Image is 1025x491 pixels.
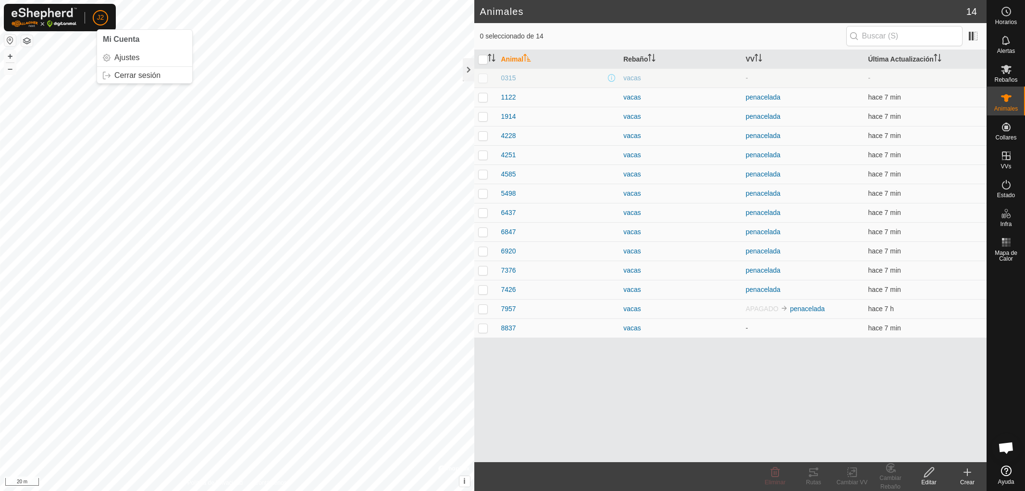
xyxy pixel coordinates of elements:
[501,323,516,333] span: 8837
[1000,221,1012,227] span: Infra
[623,92,738,102] div: vacas
[790,305,825,313] a: penacelada
[868,170,901,178] span: 12 sept 2025, 18:02
[998,479,1014,485] span: Ayuda
[746,189,780,197] a: penacelada
[948,478,987,487] div: Crear
[501,150,516,160] span: 4251
[868,189,901,197] span: 12 sept 2025, 18:02
[103,35,139,43] span: Mi Cuenta
[4,35,16,46] button: Restablecer Mapa
[501,265,516,276] span: 7376
[966,4,977,19] span: 14
[501,285,516,295] span: 7426
[746,209,780,216] a: penacelada
[114,54,139,62] span: Ajustes
[4,50,16,62] button: +
[254,478,286,487] a: Contáctenos
[746,305,778,313] span: APAGADO
[463,477,465,485] span: i
[868,324,901,332] span: 12 sept 2025, 18:02
[868,113,901,120] span: 12 sept 2025, 18:02
[742,50,864,69] th: VV
[868,151,901,159] span: 12 sept 2025, 18:02
[746,151,780,159] a: penacelada
[501,112,516,122] span: 1914
[501,92,516,102] span: 1122
[497,50,620,69] th: Animal
[746,74,748,82] app-display-virtual-paddock-transition: -
[623,189,738,199] div: vacas
[21,35,33,47] button: Capas del Mapa
[994,106,1018,112] span: Animales
[501,169,516,179] span: 4585
[868,266,901,274] span: 12 sept 2025, 18:02
[780,304,788,312] img: hasta
[871,474,910,491] div: Cambiar Rebaño
[619,50,742,69] th: Rebaño
[623,227,738,237] div: vacas
[746,228,780,236] a: penacelada
[864,50,987,69] th: Última Actualización
[623,169,738,179] div: vacas
[501,131,516,141] span: 4228
[623,150,738,160] div: vacas
[833,478,871,487] div: Cambiar VV
[992,433,1021,462] div: Chat abierto
[746,247,780,255] a: penacelada
[746,286,780,293] a: penacelada
[910,478,948,487] div: Editar
[97,50,192,65] a: Ajustes
[12,8,77,27] img: Logo Gallagher
[501,208,516,218] span: 6437
[868,228,901,236] span: 12 sept 2025, 18:02
[501,304,516,314] span: 7957
[746,113,780,120] a: penacelada
[501,189,516,199] span: 5498
[623,304,738,314] div: vacas
[97,13,104,23] span: J2
[868,286,901,293] span: 12 sept 2025, 18:02
[868,93,901,101] span: 12 sept 2025, 18:02
[623,73,738,83] div: vacas
[187,478,243,487] a: Política de Privacidad
[488,55,495,63] p-sorticon: Activar para ordenar
[114,72,161,79] span: Cerrar sesión
[746,324,748,332] app-display-virtual-paddock-transition: -
[623,323,738,333] div: vacas
[623,208,738,218] div: vacas
[868,305,894,313] span: 12 sept 2025, 10:17
[995,135,1016,140] span: Collares
[648,55,655,63] p-sorticon: Activar para ordenar
[501,246,516,256] span: 6920
[868,209,901,216] span: 12 sept 2025, 18:02
[97,68,192,83] a: Cerrar sesión
[987,462,1025,489] a: Ayuda
[989,250,1023,262] span: Mapa de Calor
[746,132,780,139] a: penacelada
[623,246,738,256] div: vacas
[994,77,1017,83] span: Rebaños
[501,73,516,83] span: 0315
[746,93,780,101] a: penacelada
[997,192,1015,198] span: Estado
[868,74,870,82] span: -
[746,266,780,274] a: penacelada
[934,55,941,63] p-sorticon: Activar para ordenar
[754,55,762,63] p-sorticon: Activar para ordenar
[765,479,785,486] span: Eliminar
[623,285,738,295] div: vacas
[1000,164,1011,169] span: VVs
[623,265,738,276] div: vacas
[868,247,901,255] span: 12 sept 2025, 18:02
[868,132,901,139] span: 12 sept 2025, 18:02
[501,227,516,237] span: 6847
[997,48,1015,54] span: Alertas
[480,6,966,17] h2: Animales
[623,131,738,141] div: vacas
[623,112,738,122] div: vacas
[459,476,470,487] button: i
[794,478,833,487] div: Rutas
